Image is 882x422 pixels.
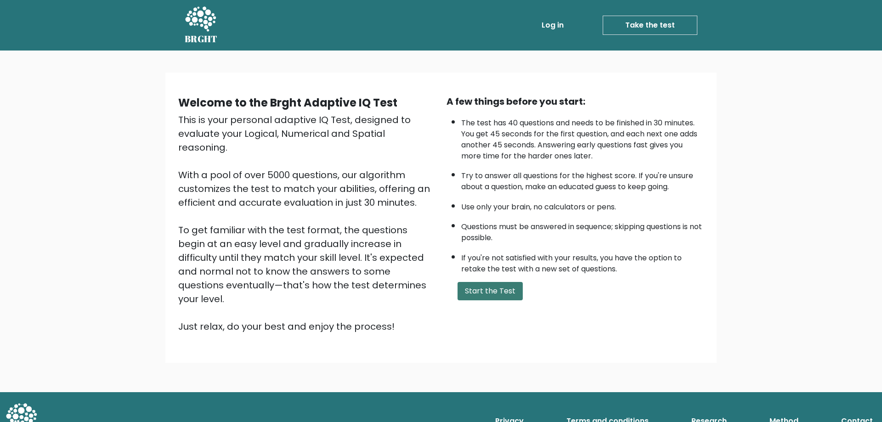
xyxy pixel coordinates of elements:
[461,166,704,192] li: Try to answer all questions for the highest score. If you're unsure about a question, make an edu...
[178,95,397,110] b: Welcome to the Brght Adaptive IQ Test
[447,95,704,108] div: A few things before you start:
[185,4,218,47] a: BRGHT
[185,34,218,45] h5: BRGHT
[603,16,697,35] a: Take the test
[461,248,704,275] li: If you're not satisfied with your results, you have the option to retake the test with a new set ...
[461,217,704,243] li: Questions must be answered in sequence; skipping questions is not possible.
[461,197,704,213] li: Use only your brain, no calculators or pens.
[538,16,567,34] a: Log in
[458,282,523,300] button: Start the Test
[178,113,435,333] div: This is your personal adaptive IQ Test, designed to evaluate your Logical, Numerical and Spatial ...
[461,113,704,162] li: The test has 40 questions and needs to be finished in 30 minutes. You get 45 seconds for the firs...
